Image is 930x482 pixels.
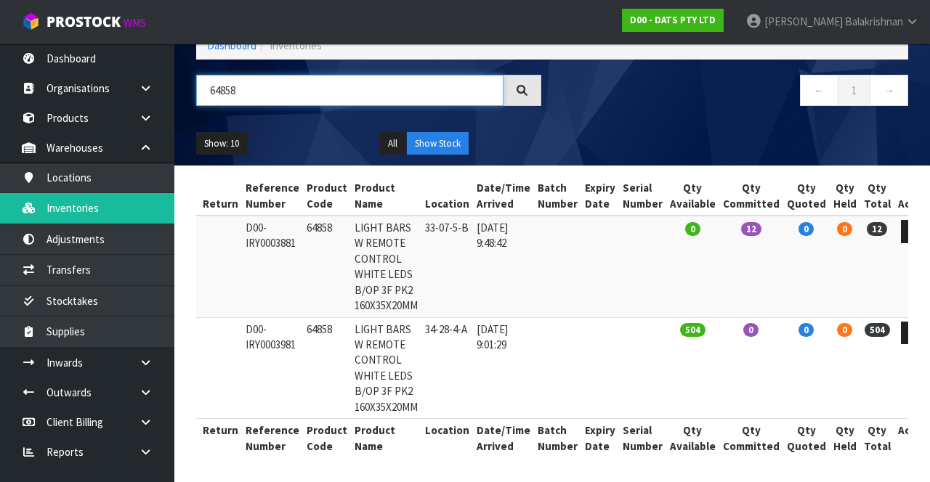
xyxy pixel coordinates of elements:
[741,222,761,236] span: 12
[666,176,719,216] th: Qty Available
[407,132,469,155] button: Show Stock
[837,323,852,337] span: 0
[421,176,473,216] th: Location
[719,419,783,457] th: Qty Committed
[619,419,666,457] th: Serial Number
[867,222,887,236] span: 12
[800,75,838,106] a: ←
[685,222,700,236] span: 0
[581,419,619,457] th: Expiry Date
[207,38,256,52] a: Dashboard
[242,419,303,457] th: Reference Number
[743,323,759,337] span: 0
[124,16,146,30] small: WMS
[837,222,852,236] span: 0
[581,176,619,216] th: Expiry Date
[622,9,724,32] a: D00 - DATS PTY LTD
[845,15,903,28] span: Balakrishnan
[860,176,894,216] th: Qty Total
[351,317,421,419] td: LIGHT BARS W REMOTE CONTROL WHITE LEDS B/OP 3F PK2 160X35X20MM
[351,216,421,317] td: LIGHT BARS W REMOTE CONTROL WHITE LEDS B/OP 3F PK2 160X35X20MM
[860,419,894,457] th: Qty Total
[351,419,421,457] th: Product Name
[830,176,860,216] th: Qty Held
[473,317,534,419] td: [DATE] 9:01:29
[22,12,40,30] img: cube-alt.png
[830,419,860,457] th: Qty Held
[303,317,351,419] td: 64858
[351,176,421,216] th: Product Name
[838,75,870,106] a: 1
[473,176,534,216] th: Date/Time Arrived
[473,419,534,457] th: Date/Time Arrived
[619,176,666,216] th: Serial Number
[242,216,303,317] td: D00-IRY0003881
[630,14,716,26] strong: D00 - DATS PTY LTD
[199,176,242,216] th: Return
[534,419,581,457] th: Batch Number
[473,216,534,317] td: [DATE] 9:48:42
[303,419,351,457] th: Product Code
[303,176,351,216] th: Product Code
[421,216,473,317] td: 33-07-5-B
[534,176,581,216] th: Batch Number
[865,323,890,337] span: 504
[421,317,473,419] td: 34-28-4-A
[303,216,351,317] td: 64858
[242,176,303,216] th: Reference Number
[764,15,843,28] span: [PERSON_NAME]
[421,419,473,457] th: Location
[719,176,783,216] th: Qty Committed
[798,323,814,337] span: 0
[199,419,242,457] th: Return
[196,132,247,155] button: Show: 10
[798,222,814,236] span: 0
[270,38,322,52] span: Inventories
[666,419,719,457] th: Qty Available
[242,317,303,419] td: D00-IRY0003981
[563,75,908,110] nav: Page navigation
[783,176,830,216] th: Qty Quoted
[870,75,908,106] a: →
[783,419,830,457] th: Qty Quoted
[380,132,405,155] button: All
[46,12,121,31] span: ProStock
[196,75,504,106] input: Search inventories
[680,323,705,337] span: 504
